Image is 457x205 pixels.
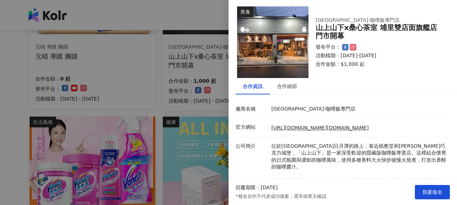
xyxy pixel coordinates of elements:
[236,184,277,191] p: 回覆期限：[DATE]
[271,125,369,131] a: [URL][DOMAIN_NAME][DOMAIN_NAME]
[236,193,326,200] p: *報名合作不代表成功接案，需等候業主確認
[316,44,341,51] p: 發布平台：
[237,6,253,17] div: 美食
[243,82,263,90] div: 合作資訊
[236,124,268,131] p: 官方網站
[316,61,441,68] p: 合作金額： $1,000 起
[277,82,297,90] div: 合作細節
[237,6,308,78] img: 山上山下：主打「咖哩飯全新菜單」與全新門市營運、桑心茶室：新品包括「打米麻糬鮮奶」、「義式冰淇淋」、「麵茶奶蓋」 加值亮點：與日本插畫家合作的「聯名限定新品」、提袋與周邊商品同步推出
[316,17,430,24] div: [GEOGRAPHIC_DATA]-咖哩飯專門店
[316,24,441,40] div: 山上山下x桑心茶室 埔里雙店面旗艦店門市開幕
[236,143,268,150] p: 公司簡介
[271,106,446,113] p: [GEOGRAPHIC_DATA]-咖哩飯專門店
[236,106,268,113] p: 廠商名稱
[415,185,450,199] button: 我要報名
[316,52,441,59] p: 活動檔期：[DATE]-[DATE]
[422,189,442,195] span: 我要報名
